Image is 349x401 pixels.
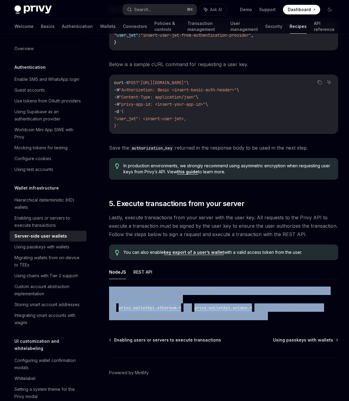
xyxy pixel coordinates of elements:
[10,74,86,85] a: Enable SMS and WhatsApp login
[10,355,86,373] a: Configuring wallet confirmation modals
[10,310,86,328] a: Integrating smart accounts with wagmi
[114,116,186,121] span: "user_jwt": <insert-user-jwt>,
[14,386,83,400] div: Setting a system theme for the Privy modal
[109,213,338,238] span: Lastly, execute transactions from your server with the user key. All requests to the Privy API to...
[251,32,253,38] span: ,
[116,305,184,311] code: privy.walletApi.ethereum.*
[114,94,119,100] span: -H
[114,337,221,343] span: Enabling users or servers to execute transactions
[14,243,69,251] div: Using passkeys with wallets
[14,108,83,123] div: Using Supabase as an authentication provider
[196,94,198,100] span: \
[114,80,124,85] span: curl
[109,287,338,320] span: The Privy client will automatically sign requests to the Privy API with the key you provided in t...
[259,7,276,13] a: Support
[283,5,320,14] a: Dashboard
[100,19,116,34] a: Wallets
[14,312,83,326] div: Integrating smart accounts with wagmi
[210,7,222,13] span: Ask AI
[154,19,180,34] a: Policies & controls
[14,272,78,279] div: Using chains with Tier 2 support
[109,199,244,208] span: 5. Execute transactions from your server
[10,231,86,242] a: Server-side user wallets
[14,184,59,192] h5: Wallet infrastructure
[124,80,129,85] span: -X
[14,155,51,162] div: Configure cookies
[273,337,333,343] span: Using passkeys with wallets
[14,301,80,308] div: Storing smart account addresses
[14,254,83,269] div: Migrating wallets from on-device to TEEs
[114,123,119,129] span: }'
[14,196,83,211] div: Hierarchical deterministic (HD) wallets
[10,153,86,164] a: Configure cookies
[138,80,186,85] span: "[URL][DOMAIN_NAME]"
[14,64,46,71] h5: Authentication
[10,195,86,213] a: Hierarchical deterministic (HD) wallets
[316,78,323,86] button: Copy the contents from the code block
[10,281,86,299] a: Custom account abstraction implementation
[273,337,338,343] a: Using passkeys with wallets
[115,250,119,255] svg: Tip
[129,145,175,151] code: authorization_key
[192,305,254,311] code: privy.walletApi.solana.*
[14,5,52,14] img: dark logo
[288,7,311,13] span: Dashboard
[41,19,55,34] a: Basics
[119,109,124,114] span: '{
[123,249,332,255] span: You can also enable with a valid access token from the user.
[114,109,119,114] span: -d
[10,43,86,54] a: Overview
[114,32,138,38] span: "user_jwt"
[10,373,86,384] a: Whitelabel
[123,163,332,175] span: In production environments, we strongly recommend using asymmetric encryption when requesting use...
[141,32,251,38] span: "insert-user-jwt-from-authentication-provider"
[14,144,68,151] div: Mocking tokens for testing
[10,142,86,153] a: Mocking tokens for testing
[14,45,34,52] div: Overview
[14,375,35,382] div: Whitelabel
[325,78,333,86] button: Ask AI
[109,370,149,376] a: Powered by Mintlify
[237,87,239,93] span: \
[187,7,193,12] span: ⌘ K
[133,265,152,279] button: REST API
[62,19,93,34] a: Authentication
[138,32,141,38] span: :
[177,169,198,175] a: this guide
[205,102,208,107] span: \
[114,102,119,107] span: -H
[240,7,252,13] a: Demo
[134,6,151,13] div: Search...
[109,144,338,152] span: Save the returned in the response body to be used in the next step.
[187,19,223,34] a: Transaction management
[109,265,126,279] button: NodeJS
[14,357,83,371] div: Configuring wallet confirmation modals
[192,305,254,311] a: privy.walletApi.solana.*
[14,214,83,229] div: Enabling users or servers to execute transactions
[14,166,53,173] div: Using test accounts
[200,4,226,15] button: Ask AI
[325,5,335,14] button: Toggle dark mode
[14,76,79,83] div: Enable SMS and WhatsApp login
[119,94,196,100] span: "Content-Type: application/json"
[10,124,86,142] a: Worldcoin Mini App SIWE with Privy
[10,164,86,175] a: Using test accounts
[10,299,86,310] a: Storing smart account addresses
[186,80,189,85] span: \
[230,19,258,34] a: User management
[314,19,335,34] a: API reference
[114,40,117,45] span: }
[10,213,86,231] a: Enabling users or servers to execute transactions
[129,80,138,85] span: POST
[164,250,224,255] a: key export of a user’s wallet
[10,252,86,270] a: Migrating wallets from on-device to TEEs
[109,60,338,68] span: Below is a sample cURL command for requesting a user key.
[116,305,184,311] a: privy.walletApi.ethereum.*
[10,85,86,96] a: Guest accounts
[119,102,205,107] span: "privy-app-id: <insert-your-app-id>"
[115,163,119,169] svg: Tip
[14,87,45,94] div: Guest accounts
[123,4,197,15] button: Search...⌘K
[10,270,86,281] a: Using chains with Tier 2 support
[123,19,147,34] a: Connectors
